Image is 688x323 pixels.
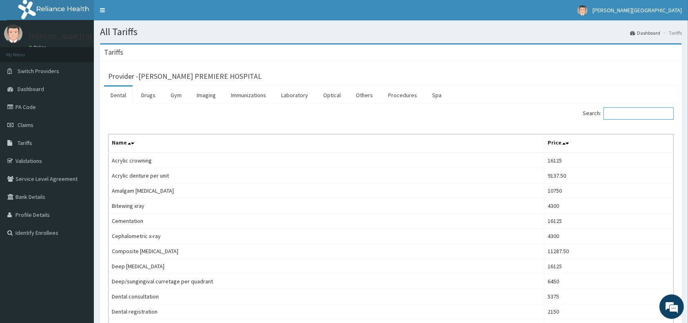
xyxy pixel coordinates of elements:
td: 16125 [544,153,674,168]
td: 9137.50 [544,168,674,183]
span: Tariffs [18,139,32,147]
td: Acrylic denture per unit [109,168,544,183]
a: Immunizations [224,87,273,104]
img: User Image [577,5,588,16]
td: 4300 [544,229,674,244]
a: Imaging [190,87,222,104]
h3: Provider - [PERSON_NAME] PREMIERE HOSPITAL [108,73,262,80]
span: [PERSON_NAME][GEOGRAPHIC_DATA] [593,7,682,14]
a: Drugs [135,87,162,104]
td: Amalgam [MEDICAL_DATA] [109,183,544,198]
td: 11287.50 [544,244,674,259]
td: 16125 [544,259,674,274]
td: 16125 [544,214,674,229]
td: Dental registration [109,304,544,319]
td: Cementation [109,214,544,229]
p: [PERSON_NAME][GEOGRAPHIC_DATA] [29,33,149,40]
span: Dashboard [18,85,44,93]
a: Dashboard [630,29,660,36]
li: Tariffs [661,29,682,36]
a: Optical [317,87,347,104]
h1: All Tariffs [100,27,682,37]
td: Bitewing xray [109,198,544,214]
a: Online [29,45,48,50]
input: Search: [604,107,674,120]
th: Price [544,134,674,153]
img: User Image [4,25,22,43]
span: Claims [18,121,33,129]
td: Composite [MEDICAL_DATA] [109,244,544,259]
td: Dental consultation [109,289,544,304]
a: Dental [104,87,133,104]
span: Switch Providers [18,67,59,75]
a: Gym [164,87,188,104]
td: 4300 [544,198,674,214]
th: Name [109,134,544,153]
h3: Tariffs [104,49,123,56]
a: Spa [426,87,448,104]
td: 6450 [544,274,674,289]
td: 10750 [544,183,674,198]
label: Search: [583,107,674,120]
a: Others [349,87,380,104]
td: 5375 [544,289,674,304]
a: Procedures [382,87,424,104]
td: Deep/sungingival curretage per quadrant [109,274,544,289]
td: Deep [MEDICAL_DATA] [109,259,544,274]
td: Acrylic crowning [109,153,544,168]
a: Laboratory [275,87,315,104]
td: 2150 [544,304,674,319]
td: Cephalometric x-ray [109,229,544,244]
